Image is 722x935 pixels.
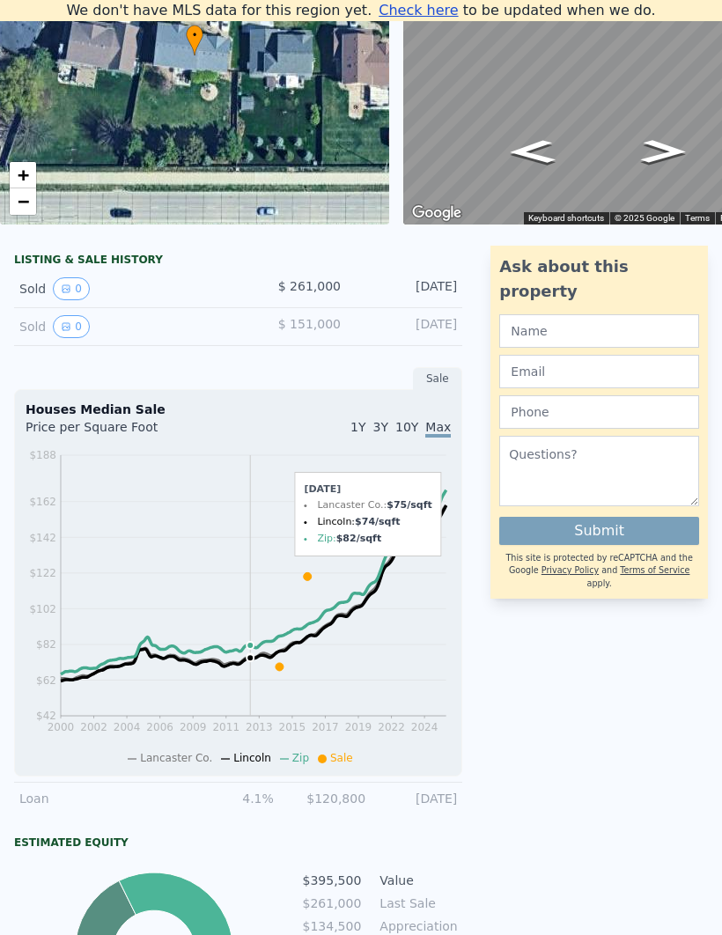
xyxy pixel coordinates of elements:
[80,721,107,733] tspan: 2002
[284,790,365,807] div: $120,800
[26,401,451,418] div: Houses Median Sale
[615,213,674,223] span: © 2025 Google
[180,721,207,733] tspan: 2009
[10,188,36,215] a: Zoom out
[620,565,689,575] a: Terms of Service
[395,420,418,434] span: 10Y
[685,213,710,223] a: Terms (opens in new tab)
[36,674,56,687] tspan: $62
[186,25,203,55] div: •
[621,134,705,168] path: Go West, Red Oak Rd
[29,449,56,461] tspan: $188
[10,162,36,188] a: Zoom in
[14,836,462,850] div: Estimated Equity
[302,871,363,890] td: $395,500
[413,367,462,390] div: Sale
[302,894,363,913] td: $261,000
[379,2,458,18] span: Check here
[499,355,699,388] input: Email
[278,279,341,293] span: $ 261,000
[146,721,173,733] tspan: 2006
[19,790,182,807] div: Loan
[19,277,225,300] div: Sold
[18,190,29,212] span: −
[499,552,699,590] div: This site is protected by reCAPTCHA and the Google and apply.
[53,277,90,300] button: View historical data
[279,721,306,733] tspan: 2015
[379,721,406,733] tspan: 2022
[26,418,239,446] div: Price per Square Foot
[499,314,699,348] input: Name
[19,315,225,338] div: Sold
[14,253,462,270] div: LISTING & SALE HISTORY
[541,565,599,575] a: Privacy Policy
[29,603,56,615] tspan: $102
[246,721,273,733] tspan: 2013
[29,532,56,544] tspan: $142
[53,315,90,338] button: View historical data
[29,496,56,508] tspan: $162
[355,277,457,300] div: [DATE]
[499,395,699,429] input: Phone
[376,790,457,807] div: [DATE]
[312,721,339,733] tspan: 2017
[345,721,372,733] tspan: 2019
[425,420,451,438] span: Max
[233,752,271,764] span: Lincoln
[36,710,56,723] tspan: $42
[528,212,604,225] button: Keyboard shortcuts
[48,721,75,733] tspan: 2000
[193,790,274,807] div: 4.1%
[213,721,240,733] tspan: 2011
[29,567,56,579] tspan: $122
[18,164,29,186] span: +
[292,752,309,764] span: Zip
[376,894,455,913] td: Last Sale
[278,317,341,331] span: $ 151,000
[408,202,466,225] img: Google
[330,752,353,764] span: Sale
[140,752,212,764] span: Lancaster Co.
[186,27,203,43] span: •
[411,721,438,733] tspan: 2024
[373,420,388,434] span: 3Y
[408,202,466,225] a: Open this area in Google Maps (opens a new window)
[114,721,141,733] tspan: 2004
[376,871,455,890] td: Value
[350,420,365,434] span: 1Y
[489,134,574,169] path: Go East, Red Oak Rd
[36,638,56,651] tspan: $82
[499,254,699,304] div: Ask about this property
[355,315,457,338] div: [DATE]
[499,517,699,545] button: Submit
